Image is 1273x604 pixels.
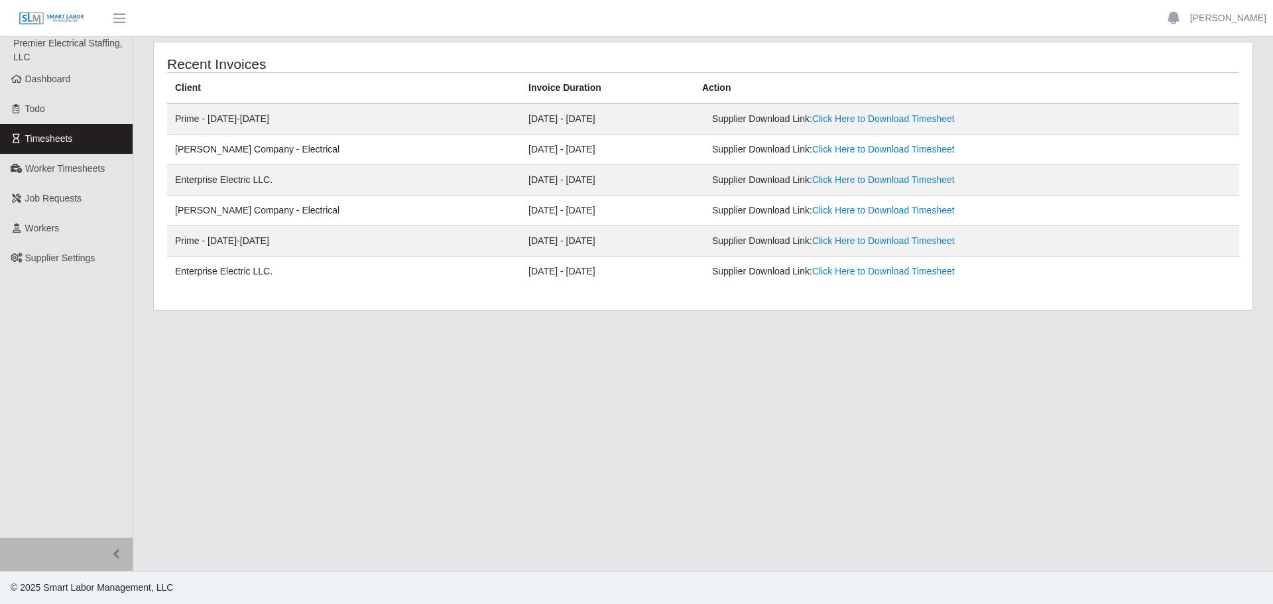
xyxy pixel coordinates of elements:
a: Click Here to Download Timesheet [812,235,955,246]
a: Click Here to Download Timesheet [812,113,955,124]
td: Enterprise Electric LLC. [167,165,520,196]
div: Supplier Download Link: [712,204,1045,217]
td: Prime - [DATE]-[DATE] [167,226,520,257]
td: [DATE] - [DATE] [520,103,694,135]
td: [PERSON_NAME] Company - Electrical [167,196,520,226]
a: Click Here to Download Timesheet [812,144,955,154]
td: [DATE] - [DATE] [520,196,694,226]
div: Supplier Download Link: [712,143,1045,156]
a: Click Here to Download Timesheet [812,205,955,215]
span: Todo [25,103,45,114]
span: Workers [25,223,60,233]
span: © 2025 Smart Labor Management, LLC [11,582,173,593]
h4: Recent Invoices [167,56,602,72]
th: Action [694,73,1239,104]
span: Job Requests [25,193,82,204]
div: Supplier Download Link: [712,265,1045,278]
td: Enterprise Electric LLC. [167,257,520,287]
div: Supplier Download Link: [712,112,1045,126]
th: Client [167,73,520,104]
span: Premier Electrical Staffing, LLC [13,38,123,62]
td: Prime - [DATE]-[DATE] [167,103,520,135]
span: Timesheets [25,133,73,144]
span: Worker Timesheets [25,163,105,174]
span: Dashboard [25,74,71,84]
a: Click Here to Download Timesheet [812,174,955,185]
td: [DATE] - [DATE] [520,165,694,196]
div: Supplier Download Link: [712,234,1045,248]
a: Click Here to Download Timesheet [812,266,955,276]
a: [PERSON_NAME] [1190,11,1266,25]
th: Invoice Duration [520,73,694,104]
td: [DATE] - [DATE] [520,226,694,257]
td: [PERSON_NAME] Company - Electrical [167,135,520,165]
td: [DATE] - [DATE] [520,257,694,287]
span: Supplier Settings [25,253,95,263]
img: SLM Logo [19,11,85,26]
td: [DATE] - [DATE] [520,135,694,165]
div: Supplier Download Link: [712,173,1045,187]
